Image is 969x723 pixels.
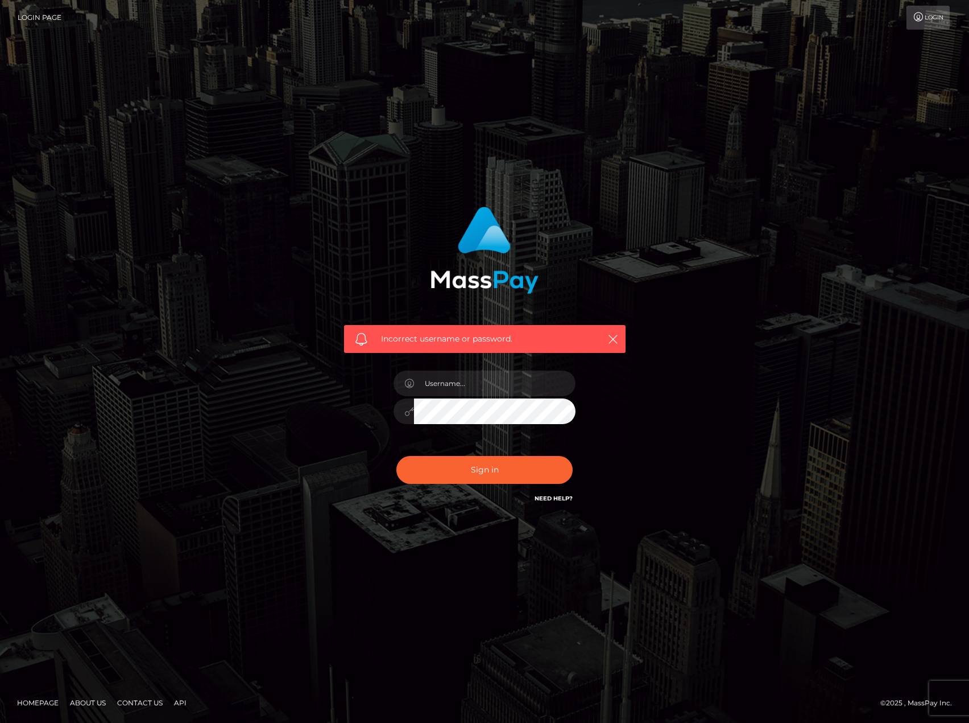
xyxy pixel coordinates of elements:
[880,697,960,709] div: © 2025 , MassPay Inc.
[13,694,63,712] a: Homepage
[113,694,167,712] a: Contact Us
[65,694,110,712] a: About Us
[18,6,61,30] a: Login Page
[906,6,950,30] a: Login
[396,456,573,484] button: Sign in
[381,333,589,345] span: Incorrect username or password.
[535,495,573,502] a: Need Help?
[414,371,575,396] input: Username...
[169,694,191,712] a: API
[430,207,539,294] img: MassPay Login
